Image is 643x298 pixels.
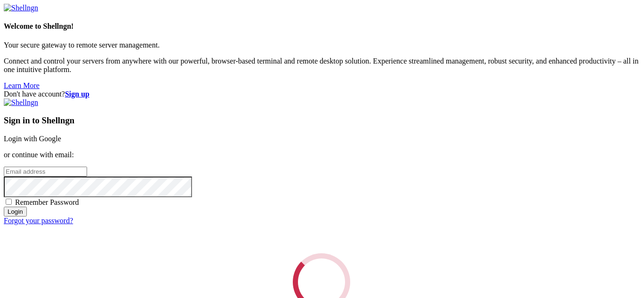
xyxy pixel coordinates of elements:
div: Don't have account? [4,90,639,98]
h3: Sign in to Shellngn [4,115,639,126]
img: Shellngn [4,4,38,12]
a: Learn More [4,81,40,89]
h4: Welcome to Shellngn! [4,22,639,31]
p: or continue with email: [4,151,639,159]
a: Forgot your password? [4,217,73,225]
p: Connect and control your servers from anywhere with our powerful, browser-based terminal and remo... [4,57,639,74]
input: Login [4,207,27,217]
a: Sign up [65,90,89,98]
input: Remember Password [6,199,12,205]
span: Remember Password [15,198,79,206]
img: Shellngn [4,98,38,107]
p: Your secure gateway to remote server management. [4,41,639,49]
a: Login with Google [4,135,61,143]
input: Email address [4,167,87,177]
